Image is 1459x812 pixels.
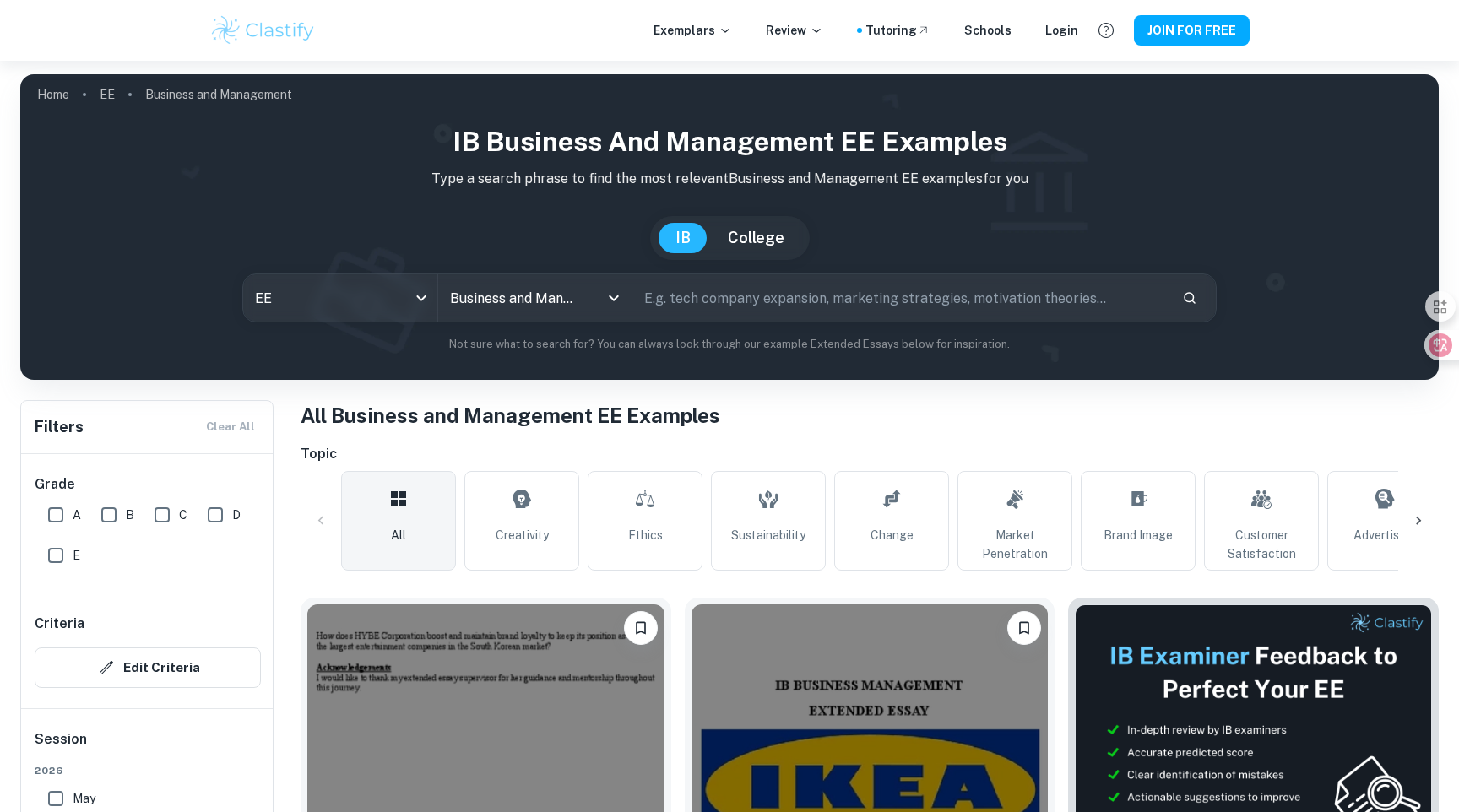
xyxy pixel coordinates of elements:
[145,85,292,104] p: Business and Management
[1134,15,1250,46] button: JOIN FOR FREE
[126,506,134,524] span: B
[37,83,69,106] a: Home
[496,526,549,544] span: Creativity
[391,526,406,544] span: All
[301,400,1439,430] h1: All Business and Management EE Examples
[35,474,261,495] h6: Grade
[73,506,81,524] span: A
[711,223,801,253] button: College
[179,506,187,524] span: C
[35,415,84,439] h6: Filters
[1045,21,1078,40] a: Login
[1104,526,1173,544] span: Brand Image
[731,526,805,544] span: Sustainability
[34,169,1425,189] p: Type a search phrase to find the most relevant Business and Management EE examples for you
[243,274,437,322] div: EE
[35,763,261,778] span: 2026
[964,21,1012,40] a: Schools
[20,74,1439,380] img: profile cover
[602,286,626,310] button: Open
[1212,526,1311,563] span: Customer Satisfaction
[1353,526,1416,544] span: Advertising
[209,14,317,47] img: Clastify logo
[965,526,1065,563] span: Market Penetration
[34,122,1425,162] h1: IB Business and Management EE examples
[301,444,1439,464] h6: Topic
[628,526,663,544] span: Ethics
[35,647,261,688] button: Edit Criteria
[632,274,1169,322] input: E.g. tech company expansion, marketing strategies, motivation theories...
[654,21,732,40] p: Exemplars
[766,21,823,40] p: Review
[35,614,84,634] h6: Criteria
[1092,16,1120,45] button: Help and Feedback
[1175,284,1204,312] button: Search
[624,611,658,645] button: Please log in to bookmark exemplars
[100,83,115,106] a: EE
[1007,611,1041,645] button: Please log in to bookmark exemplars
[871,526,914,544] span: Change
[232,506,241,524] span: D
[73,789,95,808] span: May
[659,223,708,253] button: IB
[865,21,930,40] a: Tutoring
[35,729,261,763] h6: Session
[73,546,80,565] span: E
[34,336,1425,353] p: Not sure what to search for? You can always look through our example Extended Essays below for in...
